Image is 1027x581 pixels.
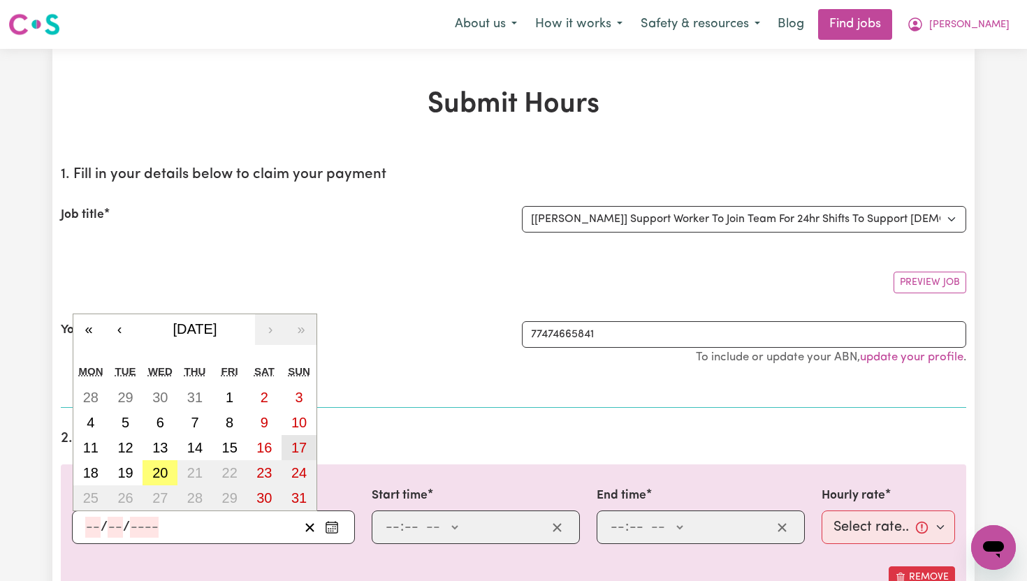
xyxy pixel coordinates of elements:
[291,440,307,455] abbr: 17 August 2025
[818,9,892,40] a: Find jobs
[115,365,136,377] abbr: Tuesday
[610,517,625,538] input: --
[291,490,307,506] abbr: 31 August 2025
[73,385,108,410] button: 28 July 2025
[282,485,316,510] button: 31 August 2025
[87,415,94,430] abbr: 4 August 2025
[152,390,168,405] abbr: 30 July 2025
[117,390,133,405] abbr: 29 July 2025
[898,10,1019,39] button: My Account
[247,435,282,460] button: 16 August 2025
[255,314,286,345] button: ›
[143,385,177,410] button: 30 July 2025
[130,517,159,538] input: ----
[122,415,129,430] abbr: 5 August 2025
[123,520,130,535] span: /
[400,520,404,535] span: :
[212,460,247,485] button: 22 August 2025
[212,485,247,510] button: 29 August 2025
[191,415,198,430] abbr: 7 August 2025
[83,390,99,405] abbr: 28 July 2025
[108,435,143,460] button: 12 August 2025
[73,435,108,460] button: 11 August 2025
[597,487,646,505] label: End time
[629,517,644,538] input: --
[152,465,168,480] abbr: 20 August 2025
[222,490,238,506] abbr: 29 August 2025
[152,490,168,506] abbr: 27 August 2025
[73,485,108,510] button: 25 August 2025
[143,460,177,485] button: 20 August 2025
[108,460,143,485] button: 19 August 2025
[177,385,212,410] button: 31 July 2025
[822,487,885,505] label: Hourly rate
[61,430,966,448] h2: 2. Enter the details of your shift(s)
[83,440,99,455] abbr: 11 August 2025
[256,490,272,506] abbr: 30 August 2025
[385,517,400,538] input: --
[282,385,316,410] button: 3 August 2025
[291,415,307,430] abbr: 10 August 2025
[108,517,123,538] input: --
[254,365,275,377] abbr: Saturday
[72,487,173,505] label: Date of care work
[148,365,173,377] abbr: Wednesday
[256,440,272,455] abbr: 16 August 2025
[187,465,203,480] abbr: 21 August 2025
[282,410,316,435] button: 10 August 2025
[73,410,108,435] button: 4 August 2025
[282,460,316,485] button: 24 August 2025
[261,390,268,405] abbr: 2 August 2025
[143,410,177,435] button: 6 August 2025
[177,485,212,510] button: 28 August 2025
[288,365,310,377] abbr: Sunday
[108,385,143,410] button: 29 July 2025
[79,365,103,377] abbr: Monday
[971,525,1016,570] iframe: Button to launch messaging window
[696,351,966,363] small: To include or update your ABN, .
[894,272,966,293] button: Preview Job
[143,435,177,460] button: 13 August 2025
[929,17,1010,33] span: [PERSON_NAME]
[73,314,104,345] button: «
[187,390,203,405] abbr: 31 July 2025
[177,410,212,435] button: 7 August 2025
[221,365,238,377] abbr: Friday
[222,465,238,480] abbr: 22 August 2025
[299,517,321,538] button: Clear date
[286,314,316,345] button: »
[184,365,206,377] abbr: Thursday
[173,321,217,337] span: [DATE]
[85,517,101,538] input: --
[526,10,632,39] button: How it works
[212,410,247,435] button: 8 August 2025
[117,440,133,455] abbr: 12 August 2025
[143,485,177,510] button: 27 August 2025
[61,166,966,184] h2: 1. Fill in your details below to claim your payment
[177,435,212,460] button: 14 August 2025
[104,314,135,345] button: ‹
[212,435,247,460] button: 15 August 2025
[83,465,99,480] abbr: 18 August 2025
[256,465,272,480] abbr: 23 August 2025
[247,385,282,410] button: 2 August 2025
[101,520,108,535] span: /
[291,465,307,480] abbr: 24 August 2025
[321,517,343,538] button: Enter the date of care work
[187,440,203,455] abbr: 14 August 2025
[8,12,60,37] img: Careseekers logo
[282,435,316,460] button: 17 August 2025
[632,10,769,39] button: Safety & resources
[83,490,99,506] abbr: 25 August 2025
[769,9,813,40] a: Blog
[247,485,282,510] button: 30 August 2025
[261,415,268,430] abbr: 9 August 2025
[61,88,966,122] h1: Submit Hours
[226,390,233,405] abbr: 1 August 2025
[247,410,282,435] button: 9 August 2025
[187,490,203,506] abbr: 28 August 2025
[61,206,104,224] label: Job title
[212,385,247,410] button: 1 August 2025
[156,415,164,430] abbr: 6 August 2025
[404,517,419,538] input: --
